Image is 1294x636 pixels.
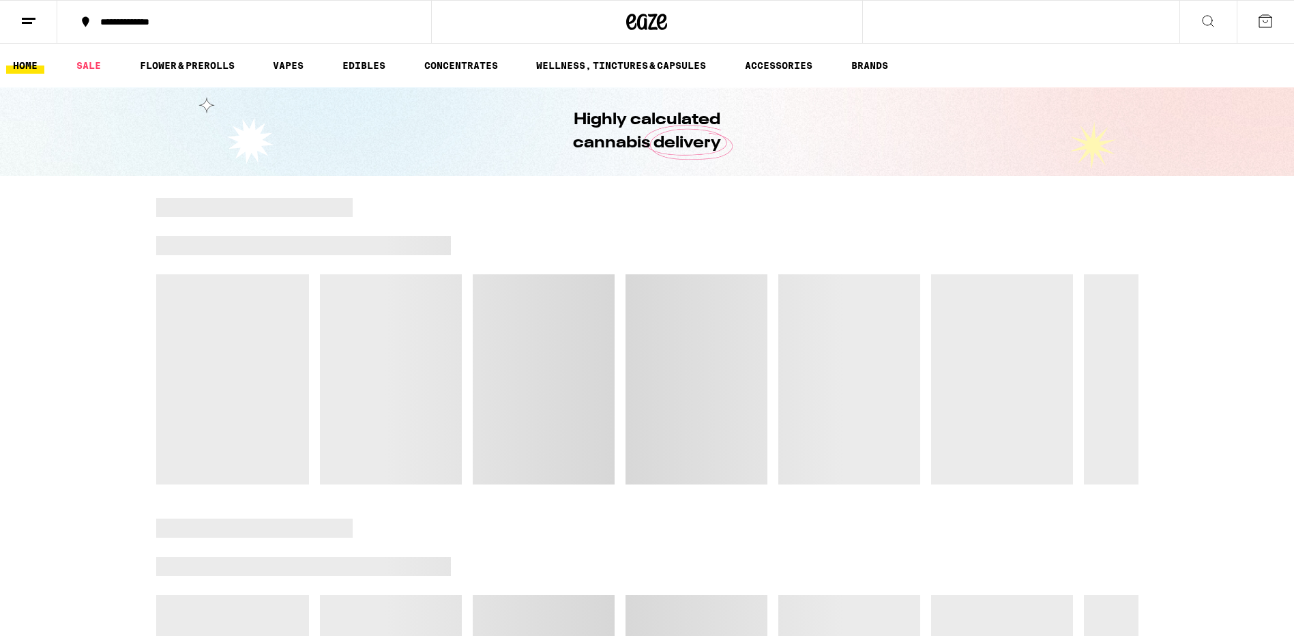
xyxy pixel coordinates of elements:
[738,57,819,74] a: ACCESSORIES
[844,57,895,74] button: BRANDS
[417,57,505,74] a: CONCENTRATES
[336,57,392,74] a: EDIBLES
[6,57,44,74] a: HOME
[529,57,713,74] a: WELLNESS, TINCTURES & CAPSULES
[266,57,310,74] a: VAPES
[70,57,108,74] a: SALE
[535,109,760,155] h1: Highly calculated cannabis delivery
[133,57,241,74] a: FLOWER & PREROLLS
